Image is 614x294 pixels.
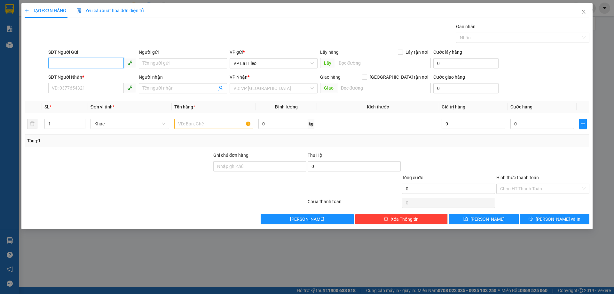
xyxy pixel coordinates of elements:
[337,83,431,93] input: Dọc đường
[27,137,237,144] div: Tổng: 1
[290,216,324,223] span: [PERSON_NAME]
[230,75,248,80] span: VP Nhận
[127,60,132,65] span: phone
[496,175,539,180] label: Hình thức thanh toán
[335,58,431,68] input: Dọc đường
[48,49,136,56] div: SĐT Người Gửi
[139,49,227,56] div: Người gửi
[213,161,306,171] input: Ghi chú đơn hàng
[94,119,166,129] span: Khác
[579,121,586,126] span: plus
[520,214,589,224] button: printer[PERSON_NAME] và In
[355,214,448,224] button: deleteXóa Thông tin
[320,50,339,55] span: Lấy hàng
[174,119,253,129] input: VD: Bàn, Ghế
[510,104,532,109] span: Cước hàng
[218,86,223,91] span: user-add
[25,8,29,13] span: plus
[433,50,462,55] label: Cước lấy hàng
[320,75,341,80] span: Giao hàng
[44,104,50,109] span: SL
[27,119,37,129] button: delete
[127,85,132,90] span: phone
[76,8,144,13] span: Yêu cầu xuất hóa đơn điện tử
[529,217,533,222] span: printer
[581,9,586,14] span: close
[320,83,337,93] span: Giao
[536,216,580,223] span: [PERSON_NAME] và In
[367,74,431,81] span: [GEOGRAPHIC_DATA] tận nơi
[442,104,465,109] span: Giá trị hàng
[307,198,401,209] div: Chưa thanh toán
[470,216,505,223] span: [PERSON_NAME]
[25,8,66,13] span: TẠO ĐƠN HÀNG
[449,214,518,224] button: save[PERSON_NAME]
[384,217,388,222] span: delete
[433,83,499,93] input: Cước giao hàng
[391,216,419,223] span: Xóa Thông tin
[579,119,587,129] button: plus
[402,175,423,180] span: Tổng cước
[174,104,195,109] span: Tên hàng
[433,75,465,80] label: Cước giao hàng
[275,104,298,109] span: Định lượng
[320,58,335,68] span: Lấy
[76,8,82,13] img: icon
[575,3,593,21] button: Close
[433,58,499,68] input: Cước lấy hàng
[230,49,318,56] div: VP gửi
[308,119,314,129] span: kg
[91,104,114,109] span: Đơn vị tính
[456,24,476,29] label: Gán nhãn
[139,74,227,81] div: Người nhận
[403,49,431,56] span: Lấy tận nơi
[233,59,314,68] span: VP Ea H`leo
[367,104,389,109] span: Kích thước
[261,214,354,224] button: [PERSON_NAME]
[213,153,248,158] label: Ghi chú đơn hàng
[463,217,468,222] span: save
[48,74,136,81] div: SĐT Người Nhận
[308,153,322,158] span: Thu Hộ
[442,119,505,129] input: 0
